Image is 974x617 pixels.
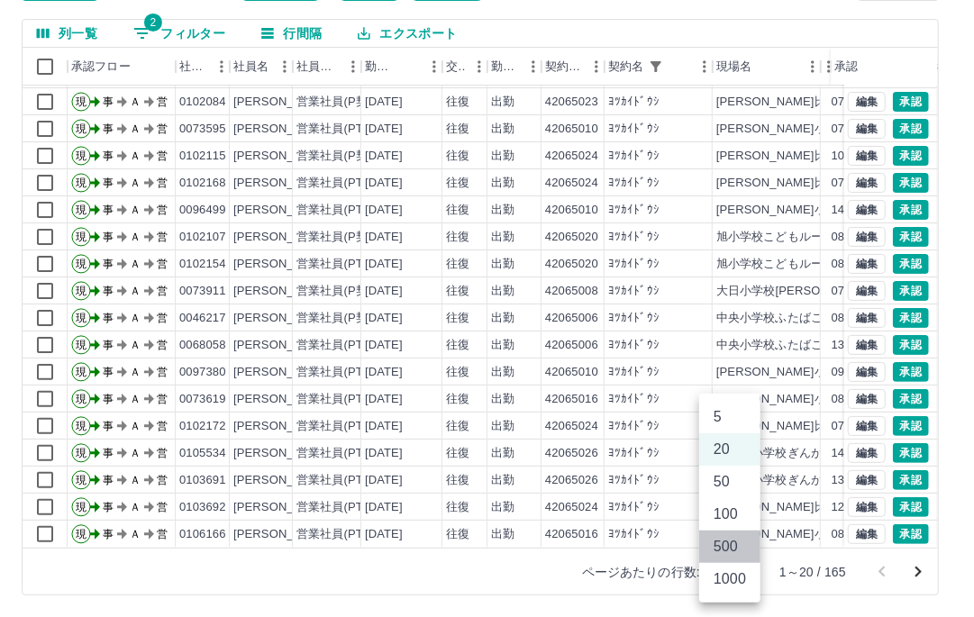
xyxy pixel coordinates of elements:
li: 5 [699,401,760,433]
li: 50 [699,466,760,498]
li: 1000 [699,563,760,595]
li: 100 [699,498,760,531]
li: 20 [699,433,760,466]
li: 500 [699,531,760,563]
